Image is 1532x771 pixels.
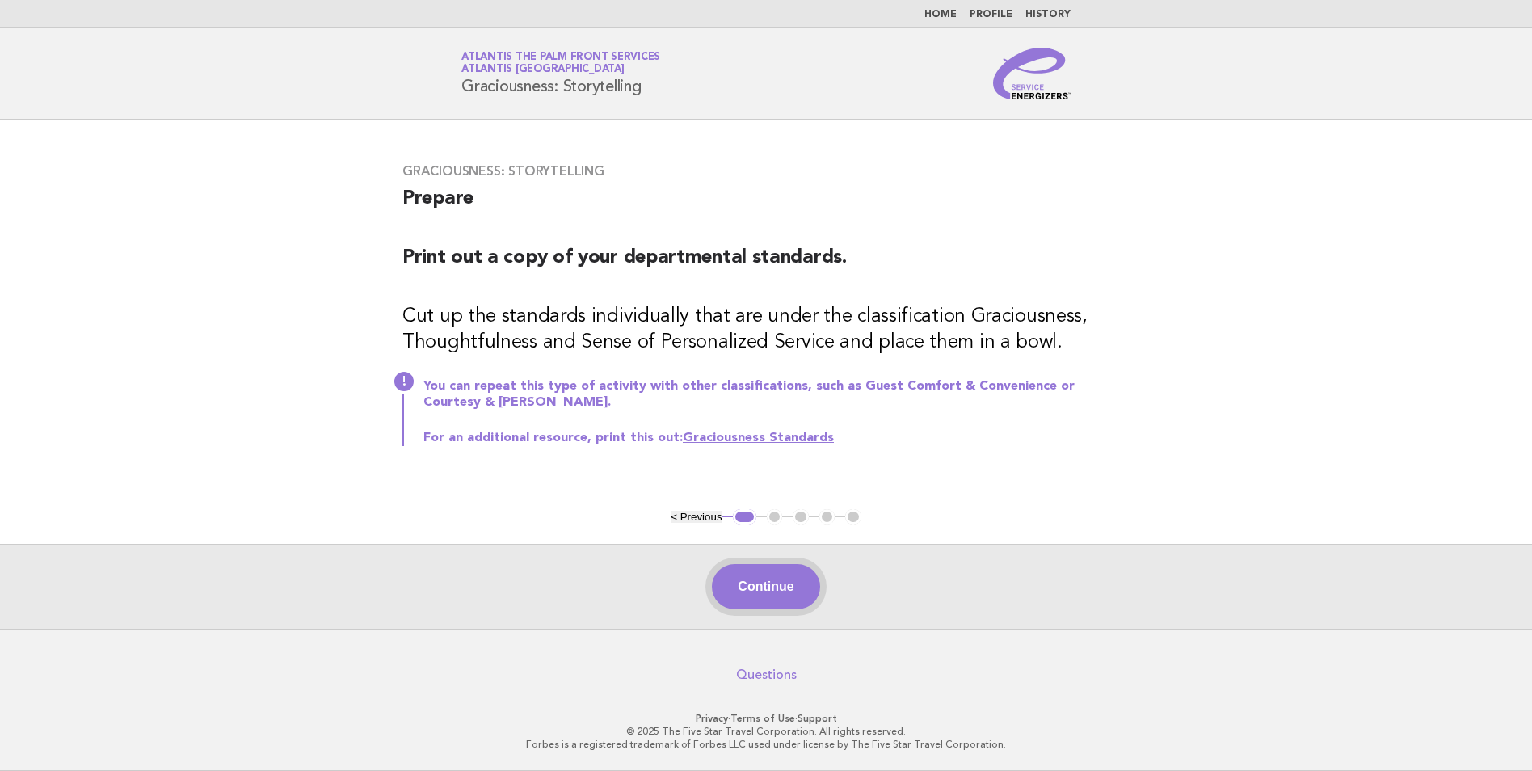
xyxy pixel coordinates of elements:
[798,713,837,724] a: Support
[733,509,756,525] button: 1
[924,10,957,19] a: Home
[423,430,1130,446] p: For an additional resource, print this out:
[970,10,1012,19] a: Profile
[993,48,1071,99] img: Service Energizers
[461,53,660,95] h1: Graciousness: Storytelling
[461,65,625,75] span: Atlantis [GEOGRAPHIC_DATA]
[736,667,797,683] a: Questions
[423,378,1130,411] p: You can repeat this type of activity with other classifications, such as Guest Comfort & Convenie...
[461,52,660,74] a: Atlantis The Palm Front ServicesAtlantis [GEOGRAPHIC_DATA]
[271,712,1261,725] p: · ·
[696,713,728,724] a: Privacy
[671,511,722,523] button: < Previous
[712,564,819,609] button: Continue
[683,432,834,444] a: Graciousness Standards
[402,163,1130,179] h3: Graciousness: Storytelling
[271,725,1261,738] p: © 2025 The Five Star Travel Corporation. All rights reserved.
[730,713,795,724] a: Terms of Use
[402,186,1130,225] h2: Prepare
[402,245,1130,284] h2: Print out a copy of your departmental standards.
[1025,10,1071,19] a: History
[271,738,1261,751] p: Forbes is a registered trademark of Forbes LLC used under license by The Five Star Travel Corpora...
[402,304,1130,356] h3: Cut up the standards individually that are under the classification Graciousness, Thoughtfulness ...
